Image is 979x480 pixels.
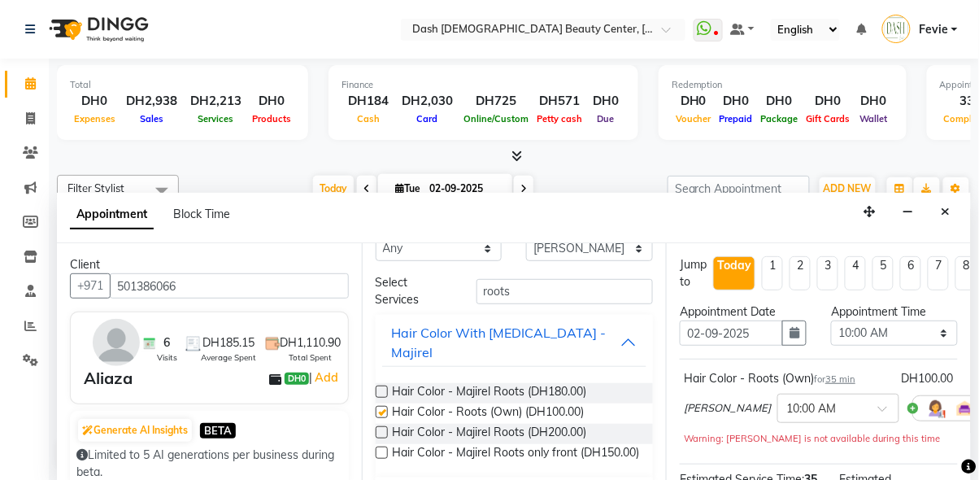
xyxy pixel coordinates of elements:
[476,279,654,304] input: Search by service name
[533,92,586,111] div: DH571
[831,303,958,321] div: Appointment Time
[919,21,948,38] span: Fevie
[393,404,585,424] span: Hair Color - Roots (Own) (DH100.00)
[684,433,940,444] small: Warning: [PERSON_NAME] is not available during this time
[672,113,716,124] span: Voucher
[803,113,855,124] span: Gift Cards
[201,351,256,364] span: Average Spent
[680,321,783,346] input: yyyy-mm-dd
[157,351,177,364] span: Visits
[594,113,619,124] span: Due
[672,92,716,111] div: DH0
[194,113,238,124] span: Services
[900,256,921,290] li: 6
[757,92,803,111] div: DH0
[342,78,625,92] div: Finance
[680,303,807,321] div: Appointment Date
[93,319,140,366] img: avatar
[84,366,133,391] div: Aliaza
[248,92,295,111] div: DH0
[586,92,625,111] div: DH0
[825,373,855,385] span: 35 min
[200,423,236,439] span: BETA
[312,368,341,387] a: Add
[845,256,866,290] li: 4
[717,257,751,274] div: Today
[70,78,295,92] div: Total
[757,113,803,124] span: Package
[78,419,192,442] button: Generate AI Insights
[855,92,894,111] div: DH0
[342,92,395,111] div: DH184
[955,399,975,418] img: Interior.png
[902,370,954,387] div: DH100.00
[680,256,707,290] div: Jump to
[533,113,586,124] span: Petty cash
[762,256,783,290] li: 1
[313,176,354,201] span: Today
[926,399,946,418] img: Hairdresser.png
[309,368,341,387] span: |
[120,92,184,111] div: DH2,938
[824,182,872,194] span: ADD NEW
[70,92,120,111] div: DH0
[814,373,855,385] small: for
[67,181,124,194] span: Filter Stylist
[382,318,647,367] button: Hair Color With [MEDICAL_DATA] - Majirel
[392,323,621,362] div: Hair Color With [MEDICAL_DATA] - Majirel
[136,113,168,124] span: Sales
[70,113,120,124] span: Expenses
[289,351,333,364] span: Total Spent
[202,334,255,351] span: DH185.15
[955,256,977,290] li: 8
[459,113,533,124] span: Online/Custom
[684,400,771,417] span: [PERSON_NAME]
[424,177,506,201] input: 2025-09-02
[413,113,442,124] span: Card
[391,182,424,194] span: Tue
[817,256,838,290] li: 3
[668,176,810,201] input: Search Appointment
[285,373,309,386] span: DH0
[281,334,342,351] span: DH1,110.90
[459,92,533,111] div: DH725
[184,92,248,111] div: DH2,213
[393,444,640,465] span: Hair Color - Majirel Roots only front (DH150.00)
[716,113,757,124] span: Prepaid
[248,113,295,124] span: Products
[393,383,587,404] span: Hair Color - Majirel Roots (DH180.00)
[716,92,757,111] div: DH0
[820,177,876,200] button: ADD NEW
[393,424,587,444] span: Hair Color - Majirel Roots (DH200.00)
[803,92,855,111] div: DH0
[856,113,892,124] span: Wallet
[163,334,170,351] span: 6
[70,273,111,299] button: +971
[70,256,349,273] div: Client
[353,113,384,124] span: Cash
[395,92,459,111] div: DH2,030
[363,274,464,308] div: Select Services
[928,256,949,290] li: 7
[790,256,811,290] li: 2
[41,7,153,52] img: logo
[684,370,855,387] div: Hair Color - Roots (Own)
[934,199,958,225] button: Close
[173,207,230,221] span: Block Time
[672,78,894,92] div: Redemption
[110,273,349,299] input: Search by Name/Mobile/Email/Code
[70,200,154,229] span: Appointment
[872,256,894,290] li: 5
[882,15,911,43] img: Fevie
